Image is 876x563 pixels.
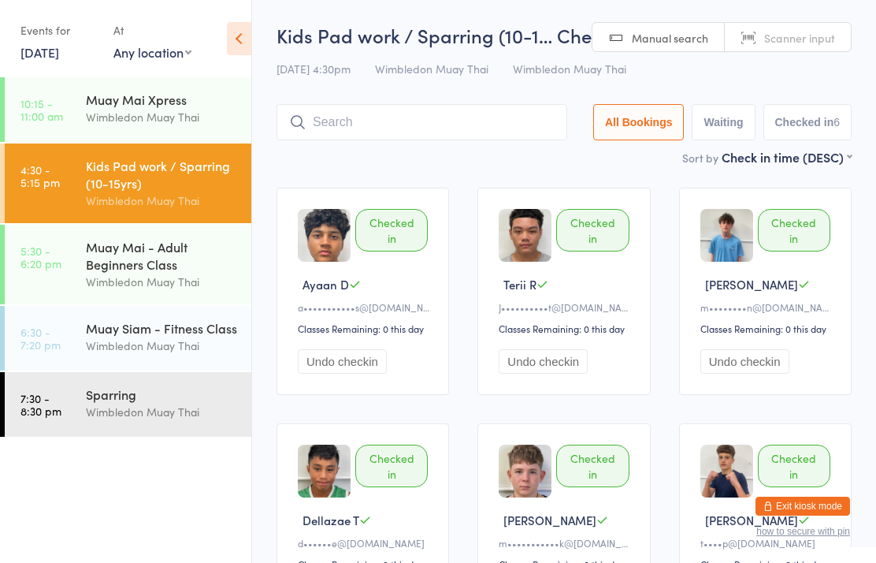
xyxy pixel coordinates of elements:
div: Events for [20,17,98,43]
input: Search [277,104,567,140]
div: Sparring [86,386,238,403]
div: Muay Mai - Adult Beginners Class [86,238,238,273]
div: Checked in [355,445,428,487]
div: m•••••••• [700,300,835,314]
img: image1738962576.png [298,445,351,498]
div: At [113,17,191,43]
div: Checked in [758,445,830,487]
a: 10:15 -11:00 amMuay Mai XpressWimbledon Muay Thai [5,77,251,142]
a: 6:30 -7:20 pmMuay Siam - Fitness ClassWimbledon Muay Thai [5,306,251,371]
span: Scanner input [764,30,835,46]
div: Wimbledon Muay Thai [86,403,238,421]
div: t•••• [700,536,835,550]
span: Wimbledon Muay Thai [513,61,626,76]
button: Checked in6 [763,104,852,140]
div: Check in time (DESC) [722,148,852,166]
span: [PERSON_NAME] [503,512,596,528]
span: Dellazae T [303,512,359,528]
button: Undo checkin [499,349,588,374]
div: Wimbledon Muay Thai [86,337,238,355]
span: Terii R [503,276,536,293]
a: 5:30 -6:20 pmMuay Mai - Adult Beginners ClassWimbledon Muay Thai [5,225,251,304]
div: J•••••••••• [499,300,633,314]
div: Any location [113,43,191,61]
span: [PERSON_NAME] [705,276,798,293]
label: Sort by [682,150,718,166]
button: how to secure with pin [756,526,850,537]
h2: Kids Pad work / Sparring (10-1… Check-in [277,22,852,48]
div: Wimbledon Muay Thai [86,273,238,291]
div: Checked in [556,209,629,252]
div: a••••••••••• [298,300,432,314]
span: Manual search [632,30,708,46]
div: Muay Siam - Fitness Class [86,319,238,337]
div: d•••••• [298,536,432,550]
div: m••••••••••• [499,536,633,550]
img: image1757067684.png [700,209,753,262]
time: 7:30 - 8:30 pm [20,392,61,417]
a: 4:30 -5:15 pmKids Pad work / Sparring (10-15yrs)Wimbledon Muay Thai [5,144,251,223]
img: image1753762768.png [700,445,753,498]
time: 6:30 - 7:20 pm [20,326,61,351]
span: Wimbledon Muay Thai [375,61,488,76]
span: Ayaan D [303,276,349,293]
span: [PERSON_NAME] [705,512,798,528]
img: image1723279276.png [499,445,551,498]
button: Exit kiosk mode [755,497,850,516]
div: Checked in [758,209,830,252]
div: Kids Pad work / Sparring (10-15yrs) [86,157,238,192]
div: Checked in [355,209,428,252]
button: All Bookings [593,104,685,140]
div: Wimbledon Muay Thai [86,108,238,126]
time: 4:30 - 5:15 pm [20,163,60,188]
div: 6 [833,116,840,129]
time: 5:30 - 6:20 pm [20,244,61,270]
div: Classes Remaining: 0 this day [499,322,633,335]
div: Muay Mai Xpress [86,91,238,108]
a: [DATE] [20,43,59,61]
button: Waiting [692,104,755,140]
div: Wimbledon Muay Thai [86,192,238,210]
div: Checked in [556,445,629,487]
div: Classes Remaining: 0 this day [298,322,432,335]
button: Undo checkin [298,349,387,374]
time: 10:15 - 11:00 am [20,97,63,122]
img: image1757070799.png [499,209,551,262]
span: [DATE] 4:30pm [277,61,351,76]
div: Classes Remaining: 0 this day [700,322,835,335]
button: Undo checkin [700,349,789,374]
a: 7:30 -8:30 pmSparringWimbledon Muay Thai [5,372,251,437]
img: image1739939330.png [298,209,351,262]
